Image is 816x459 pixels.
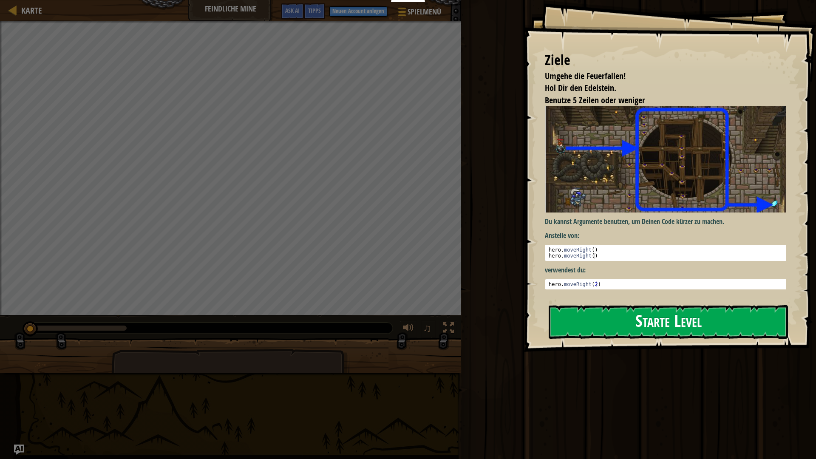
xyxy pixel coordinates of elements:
p: Du kannst Argumente benutzen, um Deinen Code kürzer zu machen. [545,217,793,227]
button: Neuen Account anlegen [329,6,387,17]
span: Umgehe die Feuerfallen! [545,70,626,82]
p: Anstelle von: [545,231,793,241]
button: ♫ [421,320,436,338]
li: Benutze 5 Zeilen oder weniger [534,94,784,107]
li: Umgehe die Feuerfallen! [534,70,784,82]
button: Lautstärke anpassen [400,320,417,338]
span: Tipps [308,6,321,14]
li: Hol Dir den Edelstein. [534,82,784,94]
span: Karte [21,5,42,16]
span: Hol Dir den Edelstein. [545,82,616,93]
img: Enemy mine [545,106,793,212]
button: Ask AI [14,445,24,455]
button: Fullscreen umschalten [440,320,457,338]
button: Starte Level [549,305,788,339]
div: Ziele [545,51,786,70]
span: Spielmenü [408,6,441,17]
span: Benutze 5 Zeilen oder weniger [545,94,645,106]
button: Ask AI [281,3,304,19]
span: ♫ [423,322,431,334]
p: verwendest du: [545,265,793,275]
span: Ask AI [285,6,300,14]
button: Spielmenü [391,3,446,23]
a: Karte [17,5,42,16]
